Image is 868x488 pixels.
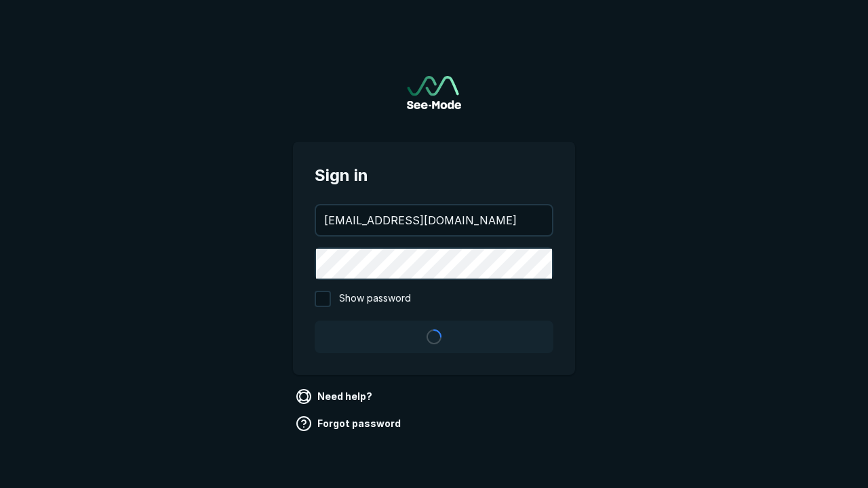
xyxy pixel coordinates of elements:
a: Go to sign in [407,76,461,109]
img: See-Mode Logo [407,76,461,109]
span: Sign in [315,163,553,188]
a: Forgot password [293,413,406,434]
span: Show password [339,291,411,307]
a: Need help? [293,386,378,407]
input: your@email.com [316,205,552,235]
